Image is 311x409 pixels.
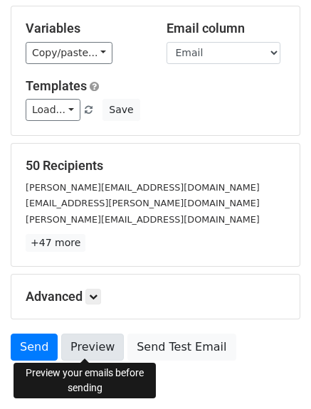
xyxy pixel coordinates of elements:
a: Send [11,334,58,361]
a: Copy/paste... [26,42,112,64]
h5: Email column [167,21,286,36]
small: [PERSON_NAME][EMAIL_ADDRESS][DOMAIN_NAME] [26,182,260,193]
iframe: Chat Widget [240,341,311,409]
h5: Variables [26,21,145,36]
div: Preview your emails before sending [14,363,156,398]
a: +47 more [26,234,85,252]
h5: 50 Recipients [26,158,285,174]
small: [PERSON_NAME][EMAIL_ADDRESS][DOMAIN_NAME] [26,214,260,225]
h5: Advanced [26,289,285,304]
a: Templates [26,78,87,93]
a: Load... [26,99,80,121]
a: Send Test Email [127,334,236,361]
a: Preview [61,334,124,361]
button: Save [102,99,139,121]
small: [EMAIL_ADDRESS][PERSON_NAME][DOMAIN_NAME] [26,198,260,208]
